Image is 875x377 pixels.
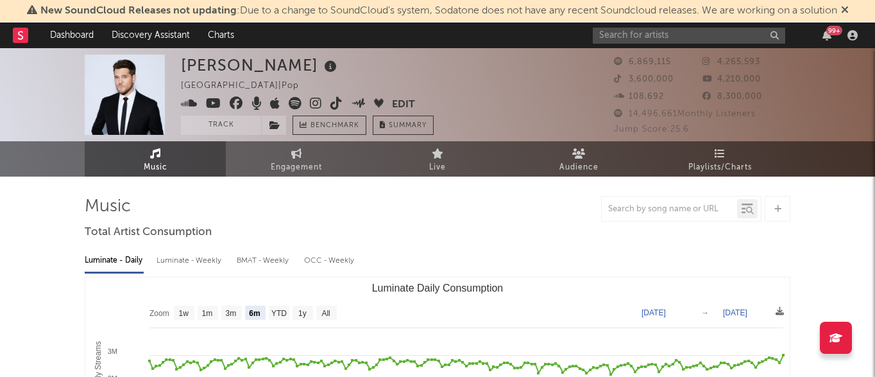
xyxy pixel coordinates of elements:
span: 4,210,000 [702,75,761,83]
input: Search by song name or URL [602,204,737,215]
span: : Due to a change to SoundCloud's system, Sodatone does not have any recent Soundcloud releases. ... [40,6,837,16]
span: Jump Score: 25.6 [614,125,689,134]
a: Benchmark [293,116,366,135]
span: Live [429,160,446,175]
span: 4,265,593 [702,58,760,66]
button: Edit [392,97,415,113]
text: All [321,309,330,318]
text: 3m [226,309,237,318]
span: Engagement [271,160,322,175]
span: Music [144,160,167,175]
text: → [701,308,709,317]
span: 3,600,000 [614,75,674,83]
button: 99+ [822,30,831,40]
text: 1m [202,309,213,318]
a: Charts [199,22,243,48]
span: Benchmark [310,118,359,134]
div: [PERSON_NAME] [181,55,340,76]
text: Zoom [149,309,169,318]
input: Search for artists [593,28,785,44]
div: 99 + [826,26,842,35]
span: 8,300,000 [702,92,762,101]
a: Playlists/Charts [649,141,790,177]
button: Summary [373,116,434,135]
text: 6m [249,309,260,318]
div: OCC - Weekly [304,250,355,272]
span: 108,692 [614,92,664,101]
div: Luminate - Weekly [157,250,224,272]
span: 14,496,661 Monthly Listeners [614,110,756,118]
div: [GEOGRAPHIC_DATA] | Pop [181,78,314,94]
span: New SoundCloud Releases not updating [40,6,237,16]
span: 6,869,115 [614,58,671,66]
a: Dashboard [41,22,103,48]
span: Total Artist Consumption [85,225,212,240]
text: 1y [298,309,307,318]
div: Luminate - Daily [85,250,144,272]
a: Live [367,141,508,177]
div: BMAT - Weekly [237,250,291,272]
a: Engagement [226,141,367,177]
button: Track [181,116,261,135]
text: [DATE] [723,308,747,317]
span: Dismiss [841,6,849,16]
span: Audience [559,160,599,175]
a: Discovery Assistant [103,22,199,48]
text: 1w [179,309,189,318]
a: Audience [508,141,649,177]
text: Luminate Daily Consumption [372,283,504,294]
text: 3M [108,347,117,355]
span: Playlists/Charts [688,160,752,175]
span: Summary [389,122,427,129]
text: YTD [271,309,287,318]
text: [DATE] [641,308,666,317]
a: Music [85,141,226,177]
